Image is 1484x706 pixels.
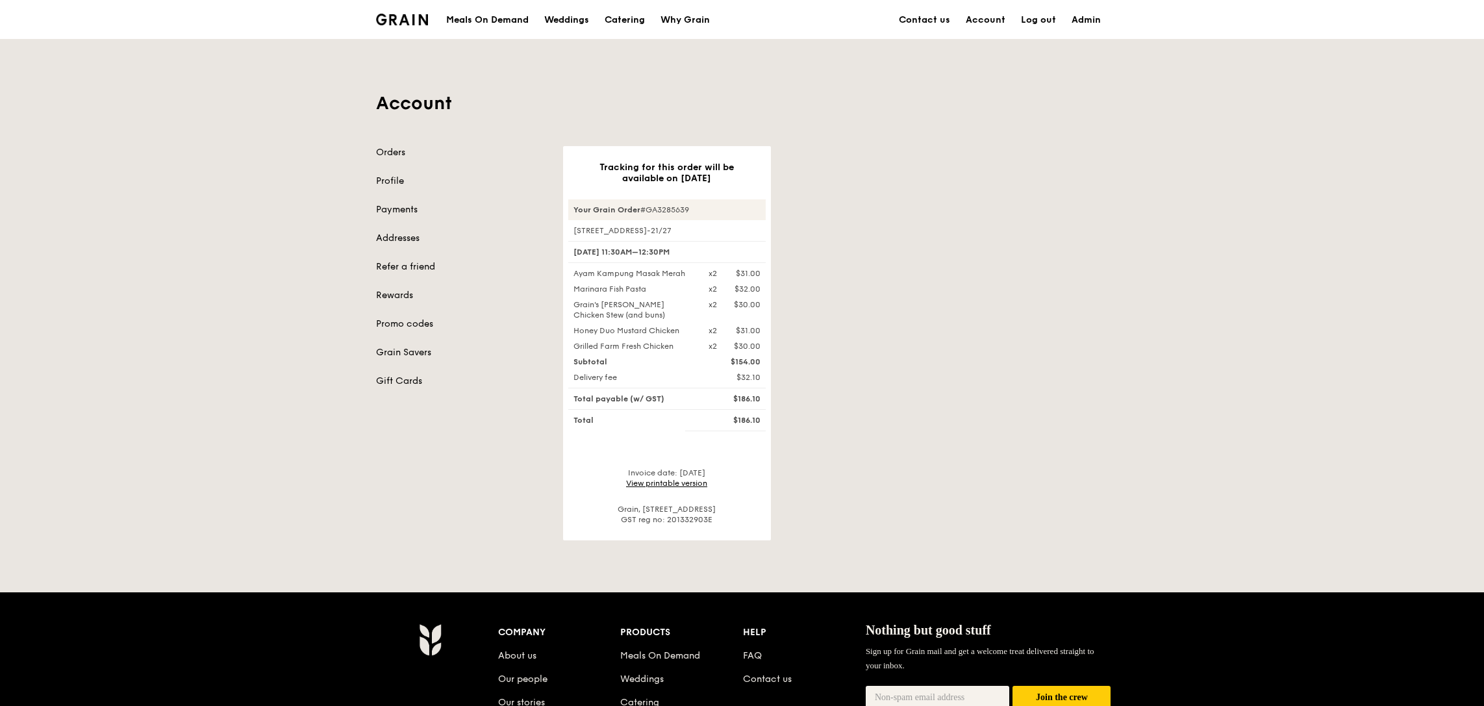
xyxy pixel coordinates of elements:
[743,624,866,642] div: Help
[568,199,766,220] div: #GA3285639
[736,268,761,279] div: $31.00
[597,1,653,40] a: Catering
[701,415,768,425] div: $186.10
[566,341,701,351] div: Grilled Farm Fresh Chicken
[376,260,547,273] a: Refer a friend
[498,674,547,685] a: Our people
[653,1,718,40] a: Why Grain
[620,624,743,642] div: Products
[734,341,761,351] div: $30.00
[568,504,766,525] div: Grain, [STREET_ADDRESS] GST reg no: 201332903E
[376,318,547,331] a: Promo codes
[709,299,717,310] div: x2
[573,394,664,403] span: Total payable (w/ GST)
[866,646,1094,670] span: Sign up for Grain mail and get a welcome treat delivered straight to your inbox.
[498,650,536,661] a: About us
[734,299,761,310] div: $30.00
[376,346,547,359] a: Grain Savers
[709,341,717,351] div: x2
[709,268,717,279] div: x2
[566,299,701,320] div: Grain's [PERSON_NAME] Chicken Stew (and buns)
[660,1,710,40] div: Why Grain
[376,289,547,302] a: Rewards
[701,372,768,383] div: $32.10
[743,650,762,661] a: FAQ
[620,674,664,685] a: Weddings
[1013,1,1064,40] a: Log out
[568,241,766,263] div: [DATE] 11:30AM–12:30PM
[620,650,700,661] a: Meals On Demand
[536,1,597,40] a: Weddings
[566,325,701,336] div: Honey Duo Mustard Chicken
[743,674,792,685] a: Contact us
[866,623,991,637] span: Nothing but good stuff
[376,14,429,25] img: Grain
[1064,1,1109,40] a: Admin
[701,357,768,367] div: $154.00
[701,394,768,404] div: $186.10
[736,325,761,336] div: $31.00
[544,1,589,40] div: Weddings
[568,225,766,236] div: [STREET_ADDRESS]-21/27
[566,372,701,383] div: Delivery fee
[891,1,958,40] a: Contact us
[376,203,547,216] a: Payments
[626,479,707,488] a: View printable version
[584,162,750,184] h3: Tracking for this order will be available on [DATE]
[376,146,547,159] a: Orders
[958,1,1013,40] a: Account
[376,232,547,245] a: Addresses
[566,284,701,294] div: Marinara Fish Pasta
[566,357,701,367] div: Subtotal
[573,205,640,214] strong: Your Grain Order
[735,284,761,294] div: $32.00
[566,268,701,279] div: Ayam Kampung Masak Merah
[376,92,1109,115] h1: Account
[709,284,717,294] div: x2
[376,175,547,188] a: Profile
[446,1,529,40] div: Meals On Demand
[498,624,621,642] div: Company
[566,415,701,425] div: Total
[376,375,547,388] a: Gift Cards
[419,624,442,656] img: Grain
[709,325,717,336] div: x2
[605,1,645,40] div: Catering
[568,468,766,488] div: Invoice date: [DATE]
